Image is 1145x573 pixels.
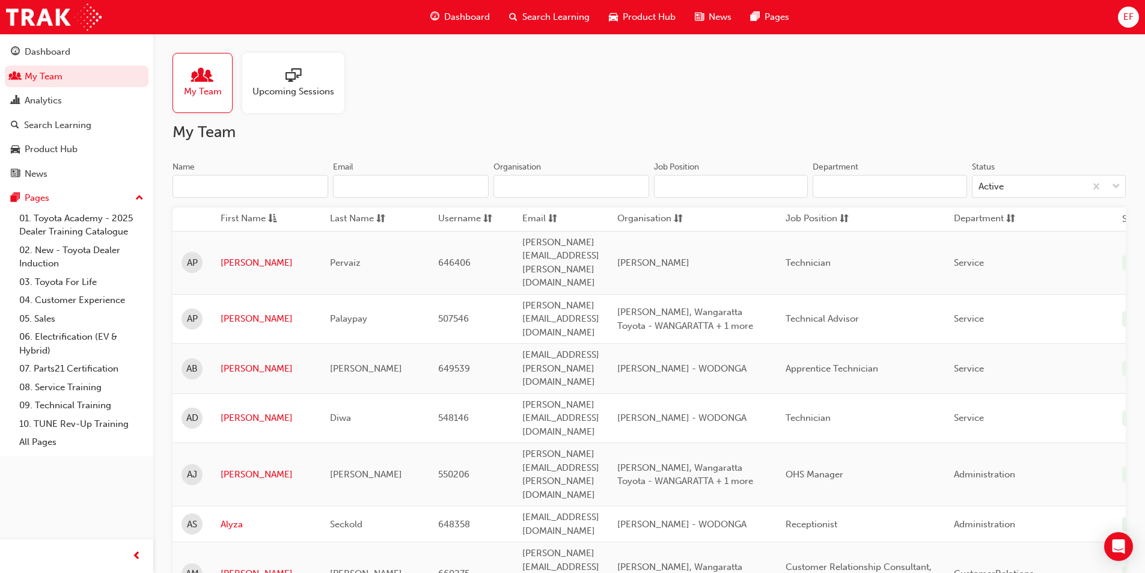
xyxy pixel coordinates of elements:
[444,10,490,24] span: Dashboard
[599,5,685,29] a: car-iconProduct Hub
[1118,7,1139,28] button: EF
[786,519,837,530] span: Receptionist
[187,256,198,270] span: AP
[617,307,753,331] span: [PERSON_NAME], Wangaratta Toyota - WANGARATTA + 1 more
[1104,532,1133,561] div: Open Intercom Messenger
[1123,10,1134,24] span: EF
[221,411,312,425] a: [PERSON_NAME]
[5,138,148,161] a: Product Hub
[522,10,590,24] span: Search Learning
[11,96,20,106] span: chart-icon
[522,212,588,227] button: Emailsorting-icon
[173,175,328,198] input: Name
[786,313,859,324] span: Technical Advisor
[132,549,141,564] span: prev-icon
[954,412,984,423] span: Service
[187,468,197,482] span: AJ
[221,362,312,376] a: [PERSON_NAME]
[6,4,102,31] img: Trak
[330,212,374,227] span: Last Name
[11,120,19,131] span: search-icon
[221,468,312,482] a: [PERSON_NAME]
[14,396,148,415] a: 09. Technical Training
[522,237,599,289] span: [PERSON_NAME][EMAIL_ADDRESS][PERSON_NAME][DOMAIN_NAME]
[617,363,747,374] span: [PERSON_NAME] - WODONGA
[187,312,198,326] span: AP
[333,161,353,173] div: Email
[221,518,312,532] a: Alyza
[221,256,312,270] a: [PERSON_NAME]
[522,399,599,437] span: [PERSON_NAME][EMAIL_ADDRESS][DOMAIN_NAME]
[438,469,469,480] span: 550206
[522,212,546,227] span: Email
[333,175,489,198] input: Email
[5,38,148,187] button: DashboardMy TeamAnalyticsSearch LearningProduct HubNews
[438,519,470,530] span: 648358
[195,68,210,85] span: people-icon
[493,161,541,173] div: Organisation
[954,519,1015,530] span: Administration
[1006,212,1015,227] span: sorting-icon
[11,193,20,204] span: pages-icon
[741,5,799,29] a: pages-iconPages
[252,85,334,99] span: Upcoming Sessions
[813,161,858,173] div: Department
[285,68,301,85] span: sessionType_ONLINE_URL-icon
[330,257,361,268] span: Pervaiz
[187,518,197,532] span: AS
[1112,179,1120,195] span: down-icon
[483,212,492,227] span: sorting-icon
[617,462,753,487] span: [PERSON_NAME], Wangaratta Toyota - WANGARATTA + 1 more
[954,469,1015,480] span: Administration
[173,53,242,113] a: My Team
[522,349,599,387] span: [EMAIL_ADDRESS][PERSON_NAME][DOMAIN_NAME]
[623,10,676,24] span: Product Hub
[954,212,1004,227] span: Department
[786,412,831,423] span: Technician
[617,212,683,227] button: Organisationsorting-icon
[5,187,148,209] button: Pages
[954,363,984,374] span: Service
[24,118,91,132] div: Search Learning
[221,212,266,227] span: First Name
[522,300,599,338] span: [PERSON_NAME][EMAIL_ADDRESS][DOMAIN_NAME]
[14,433,148,452] a: All Pages
[186,411,198,425] span: AD
[14,310,148,328] a: 05. Sales
[330,212,396,227] button: Last Namesorting-icon
[954,257,984,268] span: Service
[685,5,741,29] a: news-iconNews
[221,212,287,227] button: First Nameasc-icon
[11,47,20,58] span: guage-icon
[135,191,144,206] span: up-icon
[5,163,148,185] a: News
[14,241,148,273] a: 02. New - Toyota Dealer Induction
[5,41,148,63] a: Dashboard
[674,212,683,227] span: sorting-icon
[14,291,148,310] a: 04. Customer Experience
[522,449,599,500] span: [PERSON_NAME][EMAIL_ADDRESS][PERSON_NAME][DOMAIN_NAME]
[972,161,995,173] div: Status
[330,313,367,324] span: Palaypay
[14,328,148,360] a: 06. Electrification (EV & Hybrid)
[438,212,481,227] span: Username
[330,519,362,530] span: Seckold
[221,312,312,326] a: [PERSON_NAME]
[5,90,148,112] a: Analytics
[786,363,878,374] span: Apprentice Technician
[438,363,470,374] span: 649539
[14,415,148,434] a: 10. TUNE Rev-Up Training
[786,212,837,227] span: Job Position
[654,175,808,198] input: Job Position
[522,512,599,536] span: [EMAIL_ADDRESS][DOMAIN_NAME]
[14,360,148,378] a: 07. Parts21 Certification
[499,5,599,29] a: search-iconSearch Learning
[25,167,47,181] div: News
[11,72,20,82] span: people-icon
[330,412,351,423] span: Diwa
[25,45,70,59] div: Dashboard
[617,412,747,423] span: [PERSON_NAME] - WODONGA
[421,5,499,29] a: guage-iconDashboard
[186,362,198,376] span: AB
